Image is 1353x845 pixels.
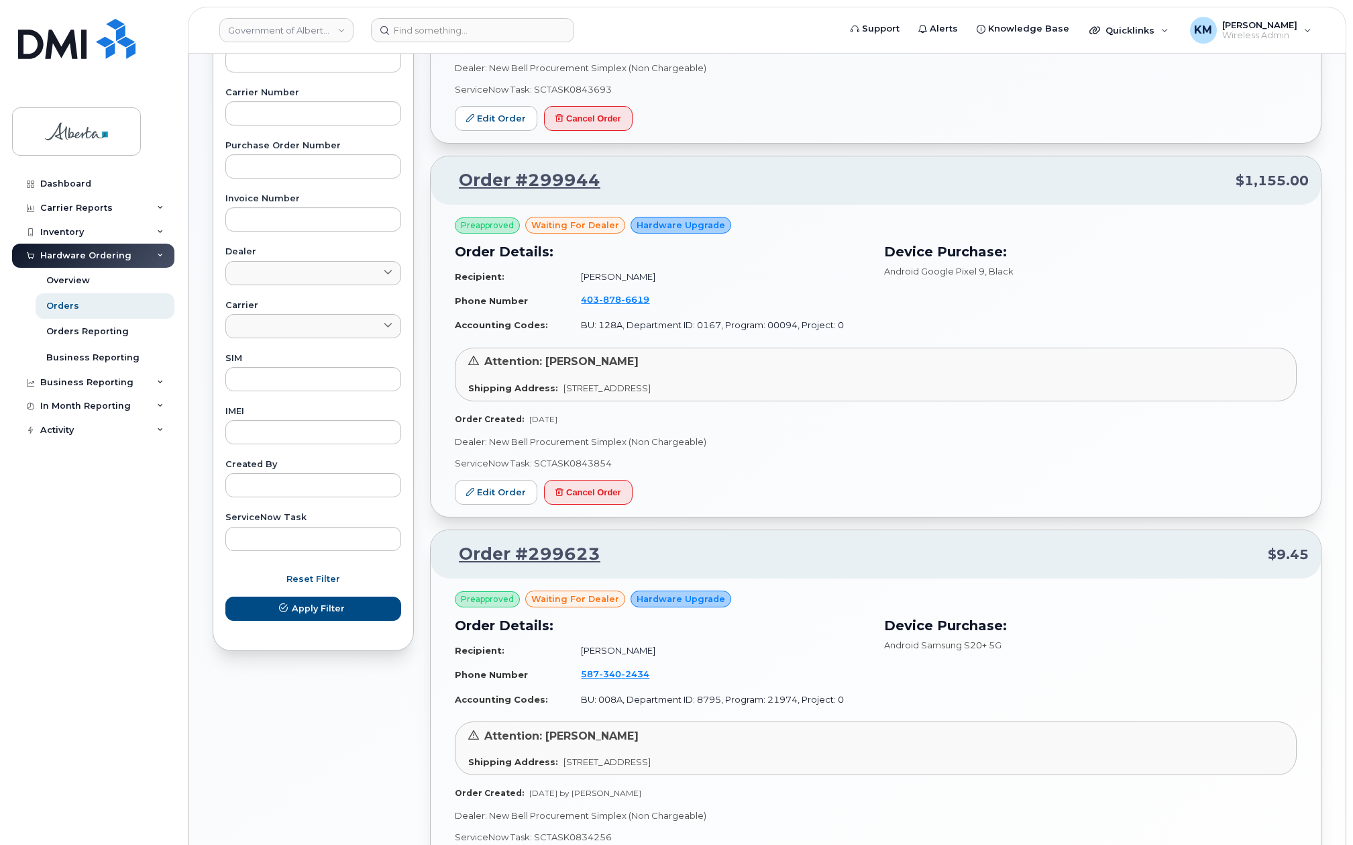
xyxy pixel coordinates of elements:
button: Reset Filter [225,567,401,591]
a: Government of Alberta (GOA) [219,18,354,42]
a: Order #299623 [443,542,600,566]
p: ServiceNow Task: SCTASK0834256 [455,831,1297,844]
td: [PERSON_NAME] [569,639,867,662]
a: 4038786619 [581,294,665,305]
a: Knowledge Base [967,15,1079,42]
div: Quicklinks [1080,17,1178,44]
strong: Phone Number [455,295,528,306]
span: Wireless Admin [1222,30,1297,41]
td: BU: 008A, Department ID: 8795, Program: 21974, Project: 0 [569,688,867,711]
label: Dealer [225,248,401,256]
label: Purchase Order Number [225,142,401,150]
p: Dealer: New Bell Procurement Simplex (Non Chargeable) [455,62,1297,74]
span: Knowledge Base [988,22,1069,36]
button: Apply Filter [225,597,401,621]
span: 587 [581,668,649,679]
input: Find something... [371,18,574,42]
a: Support [841,15,909,42]
label: Carrier Number [225,89,401,97]
span: Alerts [930,22,958,36]
span: Support [862,22,900,36]
td: BU: 128A, Department ID: 0167, Program: 00094, Project: 0 [569,313,867,337]
strong: Shipping Address: [468,756,558,767]
a: 5873402434 [581,668,665,679]
span: Apply Filter [292,602,345,615]
span: KM [1194,22,1212,38]
p: Dealer: New Bell Procurement Simplex (Non Chargeable) [455,436,1297,448]
label: Created By [225,460,401,469]
span: Attention: [PERSON_NAME] [484,730,639,742]
h3: Device Purchase: [884,615,1297,636]
span: Reset Filter [286,573,340,585]
strong: Accounting Codes: [455,319,548,330]
span: 403 [581,294,649,305]
h3: Device Purchase: [884,242,1297,262]
label: SIM [225,354,401,363]
span: $9.45 [1268,545,1309,564]
span: [STREET_ADDRESS] [563,383,651,393]
label: Carrier [225,301,401,310]
span: Preapproved [461,219,514,232]
strong: Shipping Address: [468,383,558,393]
span: 6619 [621,294,649,305]
a: Alerts [909,15,967,42]
strong: Recipient: [455,645,504,656]
div: Kay Mah [1181,17,1321,44]
h3: Order Details: [455,242,868,262]
a: Order #299944 [443,168,600,193]
a: Edit Order [455,106,537,131]
button: Cancel Order [544,480,633,505]
span: Android Google Pixel 9 [884,266,985,277]
span: [DATE] by [PERSON_NAME] [529,788,641,798]
span: Attention: [PERSON_NAME] [484,355,639,368]
p: ServiceNow Task: SCTASK0843854 [455,457,1297,470]
strong: Phone Number [455,669,528,680]
span: Hardware Upgrade [637,593,725,605]
strong: Order Created: [455,788,524,798]
label: ServiceNow Task [225,513,401,522]
label: IMEI [225,407,401,416]
span: waiting for dealer [531,219,619,232]
a: Edit Order [455,480,537,505]
span: Android Samsung S20+ 5G [884,640,1002,650]
span: [DATE] [529,414,557,424]
strong: Accounting Codes: [455,694,548,705]
label: Invoice Number [225,195,401,203]
span: 2434 [621,668,649,679]
p: ServiceNow Task: SCTASK0843693 [455,83,1297,96]
button: Cancel Order [544,106,633,131]
span: Preapproved [461,593,514,605]
span: 340 [599,668,621,679]
p: Dealer: New Bell Procurement Simplex (Non Chargeable) [455,809,1297,822]
td: [PERSON_NAME] [569,265,867,289]
span: $1,155.00 [1236,171,1309,191]
span: 878 [599,294,621,305]
span: Quicklinks [1105,25,1154,36]
span: Hardware Upgrade [637,219,725,232]
strong: Recipient: [455,271,504,282]
span: [PERSON_NAME] [1222,19,1297,30]
span: [STREET_ADDRESS] [563,756,651,767]
strong: Order Created: [455,414,524,424]
span: waiting for dealer [531,593,619,605]
h3: Order Details: [455,615,868,636]
span: , Black [985,266,1014,277]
